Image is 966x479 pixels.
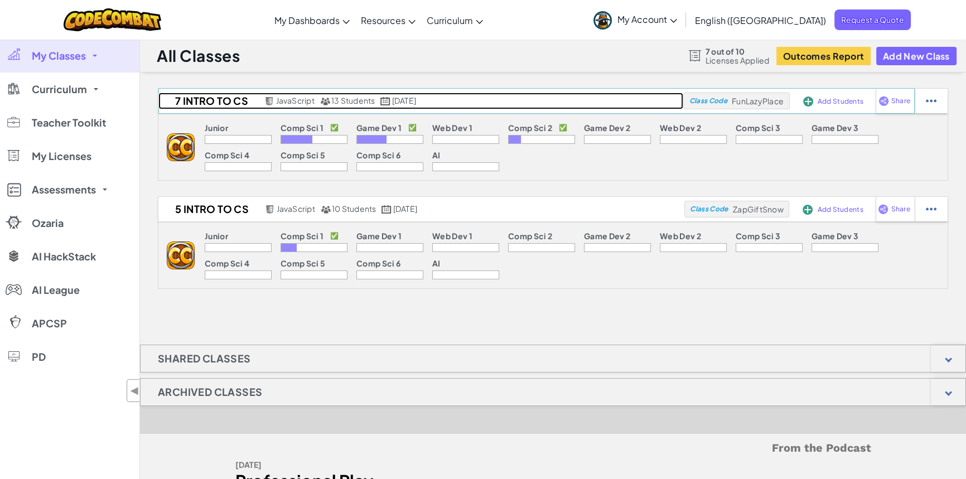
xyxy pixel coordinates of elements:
img: MultipleUsers.png [321,205,331,214]
img: avatar [593,11,612,30]
p: Comp Sci 2 [508,123,552,132]
a: 7 Intro to CS JavaScript 13 Students [DATE] [158,93,683,109]
span: Add Students [817,206,863,213]
span: 13 Students [331,95,375,105]
h2: 5 Intro to CS [158,201,262,217]
img: calendar.svg [381,205,392,214]
img: IconAddStudents.svg [803,96,813,107]
p: Comp Sci 1 [281,231,323,240]
a: Resources [355,5,421,35]
p: Web Dev 1 [432,123,472,132]
span: Licenses Applied [706,56,770,65]
p: Comp Sci 6 [356,259,400,268]
a: 5 Intro to CS JavaScript 10 Students [DATE] [158,201,684,217]
a: Curriculum [421,5,489,35]
img: IconStudentEllipsis.svg [926,204,936,214]
h2: 7 Intro to CS [158,93,262,109]
img: logo [167,133,195,161]
span: 10 Students [332,204,376,214]
span: FunLazyPlace [732,96,784,106]
p: ✅ [330,231,339,240]
span: Class Code [690,206,728,212]
span: JavaScript [277,204,315,214]
a: English ([GEOGRAPHIC_DATA]) [689,5,832,35]
span: [DATE] [392,95,416,105]
span: Ozaria [32,218,64,228]
img: IconShare_Purple.svg [878,96,889,106]
p: AI [432,259,441,268]
span: Assessments [32,185,96,195]
p: Game Dev 3 [812,231,858,240]
p: AI [432,151,441,159]
p: Comp Sci 1 [281,123,323,132]
span: Share [891,206,910,212]
p: Game Dev 1 [356,123,402,132]
p: Comp Sci 5 [281,259,325,268]
span: JavaScript [276,95,315,105]
a: Request a Quote [834,9,911,30]
a: My Dashboards [269,5,355,35]
button: Add New Class [876,47,957,65]
img: CodeCombat logo [64,8,161,31]
img: javascript.png [264,97,274,105]
span: Add Students [818,98,863,105]
p: Web Dev 2 [660,231,701,240]
p: ✅ [559,123,567,132]
p: Game Dev 3 [812,123,858,132]
span: Share [891,98,910,104]
span: AI HackStack [32,251,96,262]
h1: Shared Classes [141,345,268,372]
span: AI League [32,285,80,295]
span: ◀ [130,383,139,399]
p: ✅ [408,123,417,132]
p: Comp Sci 4 [205,151,249,159]
span: Curriculum [427,14,473,26]
img: logo [167,241,195,269]
img: MultipleUsers.png [320,97,330,105]
p: Junior [205,231,228,240]
p: Game Dev 1 [356,231,402,240]
span: Resources [361,14,405,26]
p: Comp Sci 3 [736,123,780,132]
img: IconAddStudents.svg [803,205,813,215]
h1: All Classes [157,45,240,66]
a: My Account [588,2,683,37]
span: 7 out of 10 [706,47,770,56]
span: My Licenses [32,151,91,161]
span: My Dashboards [274,14,340,26]
p: ✅ [330,123,339,132]
span: ZapGiftSnow [733,204,784,214]
p: Web Dev 1 [432,231,472,240]
img: calendar.svg [380,97,390,105]
p: Web Dev 2 [660,123,701,132]
span: English ([GEOGRAPHIC_DATA]) [695,14,826,26]
h1: Archived Classes [141,378,279,406]
p: Comp Sci 5 [281,151,325,159]
p: Game Dev 2 [584,231,630,240]
p: Game Dev 2 [584,123,630,132]
p: Comp Sci 2 [508,231,552,240]
p: Junior [205,123,228,132]
button: Outcomes Report [776,47,871,65]
p: Comp Sci 6 [356,151,400,159]
img: IconShare_Purple.svg [878,204,888,214]
div: [DATE] [235,457,545,473]
span: Curriculum [32,84,87,94]
span: Class Code [689,98,727,104]
p: Comp Sci 3 [736,231,780,240]
p: Comp Sci 4 [205,259,249,268]
img: javascript.png [265,205,275,214]
span: My Account [617,13,677,25]
span: My Classes [32,51,86,61]
img: IconStudentEllipsis.svg [926,96,936,106]
h5: From the Podcast [235,439,871,457]
span: Teacher Toolkit [32,118,106,128]
span: [DATE] [393,204,417,214]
